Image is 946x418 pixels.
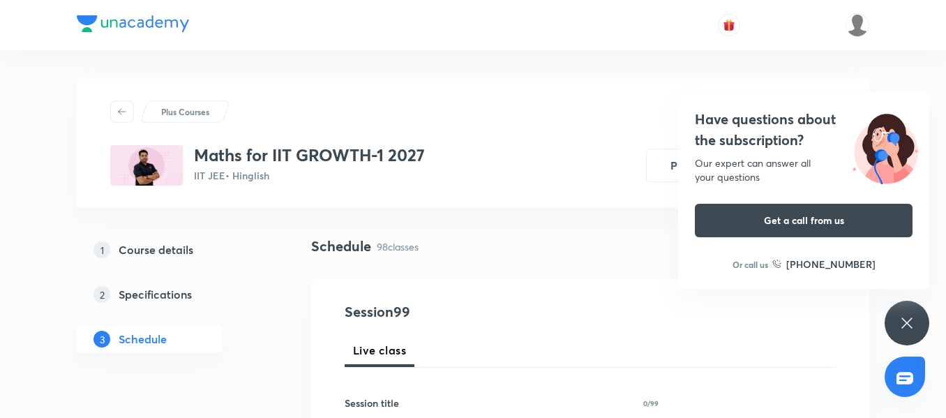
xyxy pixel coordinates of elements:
[646,149,735,182] button: Preview
[119,241,193,258] h5: Course details
[119,331,167,348] h5: Schedule
[311,236,371,257] h4: Schedule
[377,239,419,254] p: 98 classes
[93,331,110,348] p: 3
[723,19,735,31] img: avatar
[93,241,110,258] p: 1
[161,105,209,118] p: Plus Courses
[695,109,913,151] h4: Have questions about the subscription?
[119,286,192,303] h5: Specifications
[733,258,768,271] p: Or call us
[695,204,913,237] button: Get a call from us
[93,286,110,303] p: 2
[194,168,425,183] p: IIT JEE • Hinglish
[695,156,913,184] div: Our expert can answer all your questions
[110,145,183,186] img: CF03CA1C-7EA4-4A15-8C71-245412D05A97_plus.png
[194,145,425,165] h3: Maths for IIT GROWTH-1 2027
[77,15,189,32] img: Company Logo
[643,400,659,407] p: 0/99
[77,236,266,264] a: 1Course details
[345,396,399,410] h6: Session title
[353,342,406,359] span: Live class
[772,257,876,271] a: [PHONE_NUMBER]
[345,301,599,322] h4: Session 99
[77,281,266,308] a: 2Specifications
[718,14,740,36] button: avatar
[841,109,929,184] img: ttu_illustration_new.svg
[846,13,869,37] img: Gopal Kumar
[77,15,189,36] a: Company Logo
[786,257,876,271] h6: [PHONE_NUMBER]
